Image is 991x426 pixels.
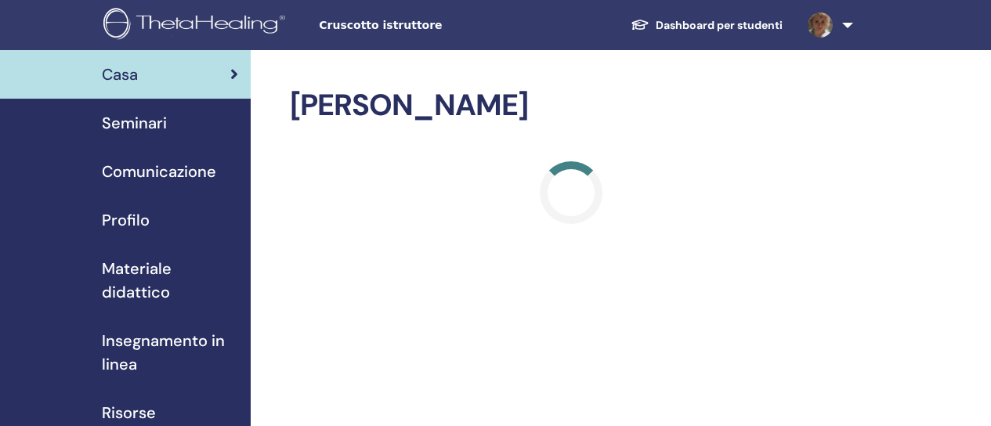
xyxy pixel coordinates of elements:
[103,8,291,43] img: logo.png
[102,63,138,86] span: Casa
[102,257,238,304] span: Materiale didattico
[290,88,853,124] h2: [PERSON_NAME]
[102,208,150,232] span: Profilo
[808,13,833,38] img: default.jpg
[319,17,554,34] span: Cruscotto istruttore
[102,160,216,183] span: Comunicazione
[102,401,156,424] span: Risorse
[618,11,795,40] a: Dashboard per studenti
[102,329,238,376] span: Insegnamento in linea
[631,18,649,31] img: graduation-cap-white.svg
[102,111,167,135] span: Seminari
